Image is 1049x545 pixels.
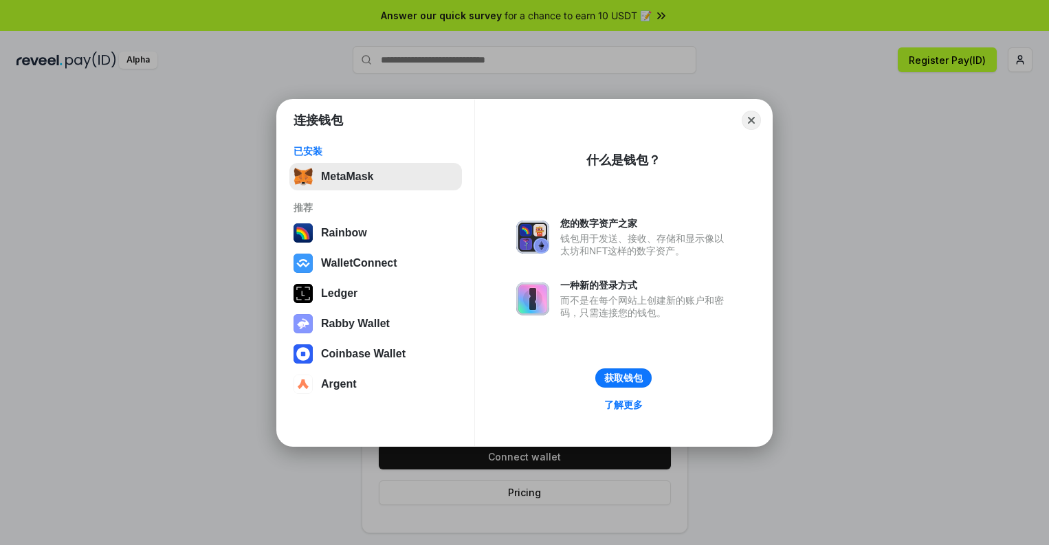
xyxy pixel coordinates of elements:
div: Rabby Wallet [321,318,390,330]
button: Ledger [289,280,462,307]
h1: 连接钱包 [294,112,343,129]
a: 了解更多 [596,396,651,414]
div: 已安装 [294,145,458,157]
div: 而不是在每个网站上创建新的账户和密码，只需连接您的钱包。 [560,294,731,319]
img: svg+xml,%3Csvg%20xmlns%3D%22http%3A%2F%2Fwww.w3.org%2F2000%2Fsvg%22%20fill%3D%22none%22%20viewBox... [294,314,313,333]
div: 什么是钱包？ [586,152,661,168]
img: svg+xml,%3Csvg%20width%3D%2228%22%20height%3D%2228%22%20viewBox%3D%220%200%2028%2028%22%20fill%3D... [294,344,313,364]
div: 获取钱包 [604,372,643,384]
button: Rainbow [289,219,462,247]
div: 您的数字资产之家 [560,217,731,230]
img: svg+xml,%3Csvg%20fill%3D%22none%22%20height%3D%2233%22%20viewBox%3D%220%200%2035%2033%22%20width%... [294,167,313,186]
div: 推荐 [294,201,458,214]
img: svg+xml,%3Csvg%20xmlns%3D%22http%3A%2F%2Fwww.w3.org%2F2000%2Fsvg%22%20width%3D%2228%22%20height%3... [294,284,313,303]
button: Argent [289,370,462,398]
div: Coinbase Wallet [321,348,406,360]
img: svg+xml,%3Csvg%20width%3D%2228%22%20height%3D%2228%22%20viewBox%3D%220%200%2028%2028%22%20fill%3D... [294,375,313,394]
div: 了解更多 [604,399,643,411]
button: Close [742,111,761,130]
div: 钱包用于发送、接收、存储和显示像以太坊和NFT这样的数字资产。 [560,232,731,257]
button: Coinbase Wallet [289,340,462,368]
div: WalletConnect [321,257,397,269]
img: svg+xml,%3Csvg%20width%3D%2228%22%20height%3D%2228%22%20viewBox%3D%220%200%2028%2028%22%20fill%3D... [294,254,313,273]
div: Ledger [321,287,357,300]
img: svg+xml,%3Csvg%20xmlns%3D%22http%3A%2F%2Fwww.w3.org%2F2000%2Fsvg%22%20fill%3D%22none%22%20viewBox... [516,221,549,254]
button: WalletConnect [289,249,462,277]
button: Rabby Wallet [289,310,462,337]
button: MetaMask [289,163,462,190]
div: 一种新的登录方式 [560,279,731,291]
img: svg+xml,%3Csvg%20xmlns%3D%22http%3A%2F%2Fwww.w3.org%2F2000%2Fsvg%22%20fill%3D%22none%22%20viewBox... [516,282,549,315]
img: svg+xml,%3Csvg%20width%3D%22120%22%20height%3D%22120%22%20viewBox%3D%220%200%20120%20120%22%20fil... [294,223,313,243]
div: Argent [321,378,357,390]
button: 获取钱包 [595,368,652,388]
div: Rainbow [321,227,367,239]
div: MetaMask [321,170,373,183]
